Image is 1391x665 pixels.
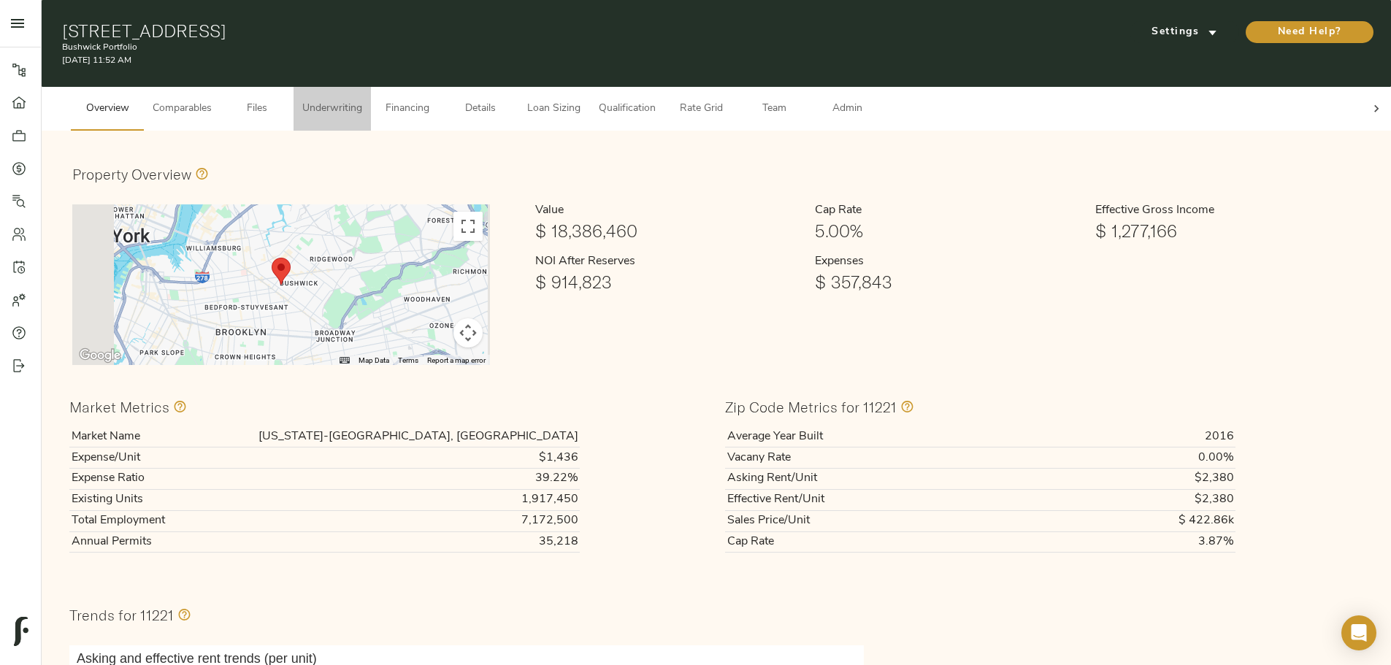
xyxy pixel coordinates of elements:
[453,318,483,347] button: Map camera controls
[302,100,362,118] span: Underwriting
[69,607,174,623] h3: Trends for 11221
[69,489,187,510] th: Existing Units
[169,398,187,415] svg: Values in this section comprise all zip codes within the New York-White Plains, NY market
[1047,489,1236,510] td: $2,380
[340,355,350,366] button: Keyboard shortcuts
[187,489,580,510] td: 1,917,450
[1095,220,1363,241] h1: $ 1,277,166
[187,426,580,447] td: [US_STATE]-[GEOGRAPHIC_DATA], [GEOGRAPHIC_DATA]
[725,468,1047,489] th: Asking Rent/Unit
[14,617,28,646] img: logo
[69,447,187,469] th: Expense/Unit
[187,468,580,489] td: 39.22%
[62,41,935,54] p: Bushwick Portfolio
[359,355,389,366] button: Map Data
[1246,21,1373,43] button: Need Help?
[815,201,1083,220] h6: Cap Rate
[187,531,580,553] td: 35,218
[819,100,875,118] span: Admin
[1130,21,1239,43] button: Settings
[62,54,935,67] p: [DATE] 11:52 AM
[69,468,187,489] th: Expense Ratio
[1047,510,1236,531] td: $ 422.86k
[1047,447,1236,469] td: 0.00%
[229,100,285,118] span: Files
[69,510,187,531] th: Total Employment
[187,447,580,469] td: $1,436
[673,100,729,118] span: Rate Grid
[897,398,914,415] svg: Values in this section only include information specific to the 11221 zip code
[69,399,169,415] h3: Market Metrics
[1260,23,1359,42] span: Need Help?
[80,100,135,118] span: Overview
[815,220,1083,241] h1: 5.00%
[187,510,580,531] td: 7,172,500
[815,253,1083,272] h6: Expenses
[725,489,1047,510] th: Effective Rent/Unit
[746,100,802,118] span: Team
[1144,23,1225,42] span: Settings
[535,220,803,241] h1: $ 18,386,460
[1047,426,1236,447] td: 2016
[1341,615,1376,650] div: Open Intercom Messenger
[380,100,435,118] span: Financing
[725,510,1047,531] th: Sales Price/Unit
[599,100,656,118] span: Qualification
[535,253,803,272] h6: NOI After Reserves
[725,531,1047,553] th: Cap Rate
[725,447,1047,469] th: Vacany Rate
[535,201,803,220] h6: Value
[62,20,935,41] h1: [STREET_ADDRESS]
[69,531,187,553] th: Annual Permits
[453,212,483,241] button: Toggle fullscreen view
[69,426,187,447] th: Market Name
[1047,531,1236,553] td: 3.87%
[1095,201,1363,220] h6: Effective Gross Income
[526,100,581,118] span: Loan Sizing
[398,356,418,364] a: Terms
[76,346,124,365] img: Google
[427,356,486,364] a: Report a map error
[535,272,803,292] h1: $ 914,823
[72,166,191,182] h3: Property Overview
[725,426,1047,447] th: Average Year Built
[76,346,124,365] a: Open this area in Google Maps (opens a new window)
[153,100,212,118] span: Comparables
[272,258,291,285] div: Subject Propery
[1047,468,1236,489] td: $2,380
[453,100,508,118] span: Details
[815,272,1083,292] h1: $ 357,843
[725,399,897,415] h3: Zip Code Metrics for 11221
